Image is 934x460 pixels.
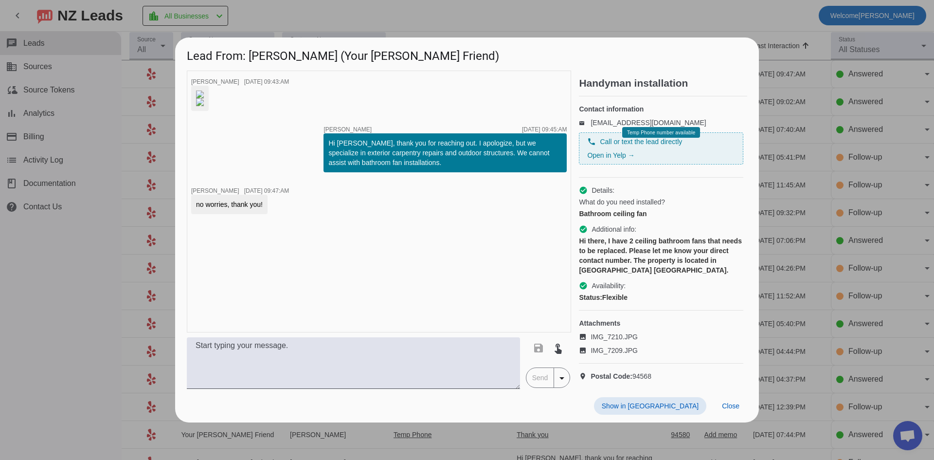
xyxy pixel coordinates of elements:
mat-icon: check_circle [579,186,588,195]
span: Show in [GEOGRAPHIC_DATA] [602,402,699,410]
h4: Attachments [579,318,743,328]
span: IMG_7209.JPG [591,346,638,355]
div: [DATE] 09:45:AM [522,127,567,132]
span: [PERSON_NAME] [191,78,239,85]
mat-icon: image [579,333,591,341]
a: IMG_7210.JPG [579,332,743,342]
strong: Status: [579,294,602,301]
div: Flexible [579,293,743,302]
mat-icon: phone [587,137,596,146]
mat-icon: arrow_drop_down [556,372,568,384]
div: Hi there, I have 2 ceiling bathroom fans that needs to be replaced. Please let me know your direc... [579,236,743,275]
span: What do you need installed? [579,197,665,207]
div: no worries, thank you! [196,200,263,209]
mat-icon: email [579,120,591,125]
mat-icon: check_circle [579,281,588,290]
span: Call or text the lead directly [600,137,682,147]
mat-icon: touch_app [552,342,564,354]
h1: Lead From: [PERSON_NAME] (Your [PERSON_NAME] Friend) [175,37,759,70]
mat-icon: location_on [579,372,591,380]
div: Hi [PERSON_NAME], thank you for reaching out. I apologize, but we specialize in exterior carpentr... [328,138,562,167]
mat-icon: image [579,347,591,354]
a: [EMAIL_ADDRESS][DOMAIN_NAME] [591,119,706,127]
a: IMG_7209.JPG [579,346,743,355]
span: Temp Phone number available [627,130,695,135]
a: Open in Yelp → [587,151,634,159]
button: Close [714,397,747,415]
h2: Handyman installation [579,78,747,88]
img: 53Tm7jZi01wcYv1tgKtlmw [196,98,204,106]
span: [PERSON_NAME] [323,127,372,132]
span: Availability: [592,281,626,291]
button: Show in [GEOGRAPHIC_DATA] [594,397,706,415]
span: Additional info: [592,224,636,234]
img: 9ceJPN0tzK68dXpcR-R53A [196,91,204,98]
mat-icon: check_circle [579,225,588,234]
span: Details: [592,185,614,195]
strong: Postal Code: [591,372,632,380]
span: [PERSON_NAME] [191,187,239,194]
h4: Contact information [579,104,743,114]
span: IMG_7210.JPG [591,332,638,342]
span: 94568 [591,371,651,381]
div: [DATE] 09:47:AM [244,188,289,194]
div: [DATE] 09:43:AM [244,79,289,85]
span: Close [722,402,739,410]
div: Bathroom ceiling fan [579,209,743,219]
